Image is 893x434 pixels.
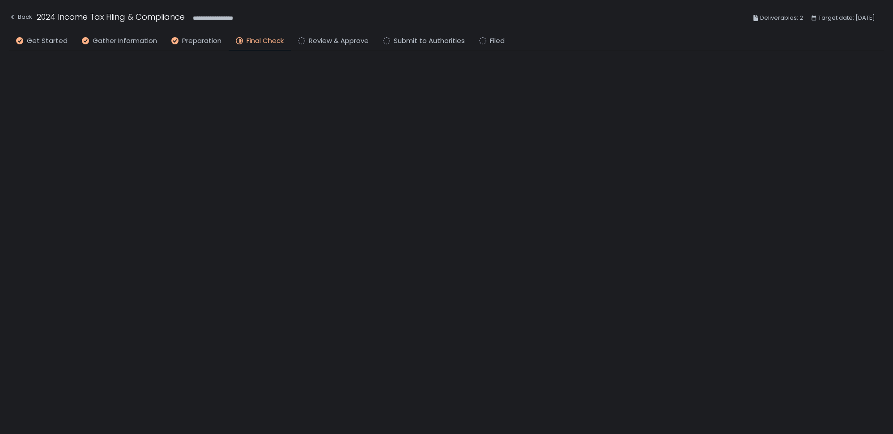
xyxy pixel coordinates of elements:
span: Target date: [DATE] [818,13,875,23]
h1: 2024 Income Tax Filing & Compliance [37,11,185,23]
span: Get Started [27,36,68,46]
span: Final Check [247,36,284,46]
button: Back [9,11,32,26]
span: Deliverables: 2 [760,13,803,23]
span: Gather Information [93,36,157,46]
span: Filed [490,36,505,46]
span: Review & Approve [309,36,369,46]
span: Submit to Authorities [394,36,465,46]
div: Back [9,12,32,22]
span: Preparation [182,36,221,46]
